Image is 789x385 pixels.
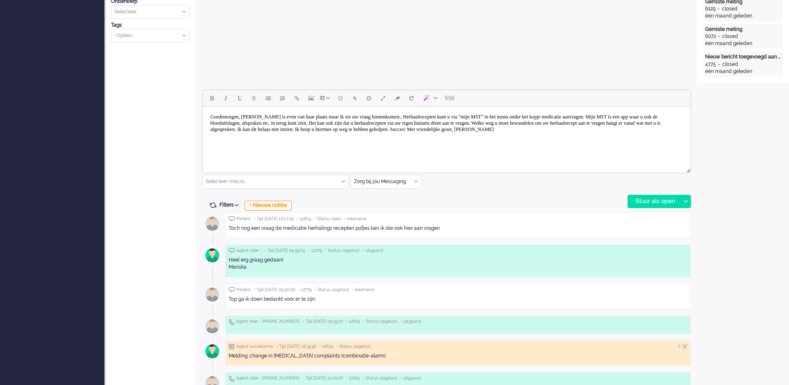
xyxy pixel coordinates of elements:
button: AI [418,91,441,105]
span: • inkomend [352,287,374,293]
span: • 12804 [297,216,311,222]
div: Toch nog een vraag de medicatie herhalings recepten pufjes kan ik die ook hier aan vragen [229,225,688,232]
button: Bullet list [261,91,275,105]
div: closed [722,5,738,13]
button: Table [318,91,333,105]
img: ic_telephone_grey.svg [229,375,234,382]
span: • Status opgelost [325,248,360,254]
span: • 12629 [346,319,360,325]
button: Bold [204,91,219,105]
span: • 12229 [346,375,360,381]
img: ic_note_grey.svg [229,344,234,350]
button: Strikethrough [247,91,261,105]
div: één maand geleden [705,40,781,47]
div: + Nieuwe notitie [245,201,292,211]
span: • Tijd [DATE] 12:00:07 [302,375,343,381]
button: Underline [233,91,247,105]
button: Add attachment [348,91,362,105]
div: 4775 [705,61,716,68]
div: Tags [111,22,189,29]
span: • uitgaand [363,248,383,254]
span: Patiënt [237,287,251,293]
button: Clear formatting [390,91,404,105]
span: • inkomend [344,216,366,222]
span: • Tijd [DATE] 09:50:06 [254,287,295,293]
span: • uitgaand [400,375,421,381]
span: • Tijd [DATE] 18:35:58 [276,344,316,350]
span: 556 [445,95,454,101]
div: 6072 [705,33,716,40]
div: - [716,33,722,40]
button: Fullscreen [376,91,390,105]
div: 6129 [705,5,716,13]
div: - [716,61,722,68]
span: Agent mlie • [PHONE_NUMBER] [236,375,300,381]
div: - [716,5,722,13]
button: Reset content [404,91,418,105]
span: Patiënt [237,216,251,222]
div: Heel erg graag gedaan! Mariska [229,257,688,271]
img: ic_chat_grey.svg [229,216,235,221]
span: • Tijd [DATE] 10:17:29 [254,216,294,222]
div: Nieuw bericht toegevoegd aan gesprek [705,53,781,60]
img: ic_chat_grey.svg [229,287,235,292]
span: • Status open [314,216,341,222]
button: Italic [219,91,233,105]
span: • 12629 [319,344,333,350]
span: • uitgaand [401,319,421,325]
img: ic_chat_grey.svg [229,248,235,253]
span: • 12779 [298,287,312,293]
button: Emoticons [333,91,348,105]
span: • Status opgelost [315,287,349,293]
div: Melding: change in [MEDICAL_DATA] complaints (combinatie-alarm) [229,352,688,360]
div: één maand geleden [705,68,781,75]
div: Top ga ik doen bedankt voor er te zijn. [229,296,688,303]
img: avatar [202,341,223,362]
span: • Status opgelost [363,375,397,381]
button: 556 [441,91,458,105]
button: Insert/edit image [304,91,318,105]
div: één maand geleden [705,13,781,20]
img: avatar [202,245,223,266]
span: • Status opgelost [363,319,398,325]
div: Resize [683,165,691,173]
span: • 12779 [308,248,322,254]
span: • Tijd [DATE] 09:59:09 [264,248,305,254]
span: • Tijd [DATE] 09:35:16 [302,319,343,325]
div: Select Tags [111,29,189,43]
button: Insert/edit link [290,91,304,105]
img: avatar [202,316,223,337]
span: Agent mlie • [237,248,261,254]
img: ic_telephone_grey.svg [229,319,234,325]
div: Stuur als open [628,195,680,208]
div: closed [722,61,738,68]
button: Numbered list [275,91,290,105]
button: Delay message [362,91,376,105]
img: avatar [202,213,223,234]
span: • Status opgelost [336,344,371,350]
iframe: Rich Text Area [203,106,691,165]
span: Agent mlie • [PHONE_NUMBER] [236,319,300,325]
div: Gemiste meting [705,26,781,33]
img: avatar [202,284,223,305]
span: Filters [219,202,242,208]
div: closed [722,33,738,40]
span: Agent lusciialarms [236,344,273,350]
